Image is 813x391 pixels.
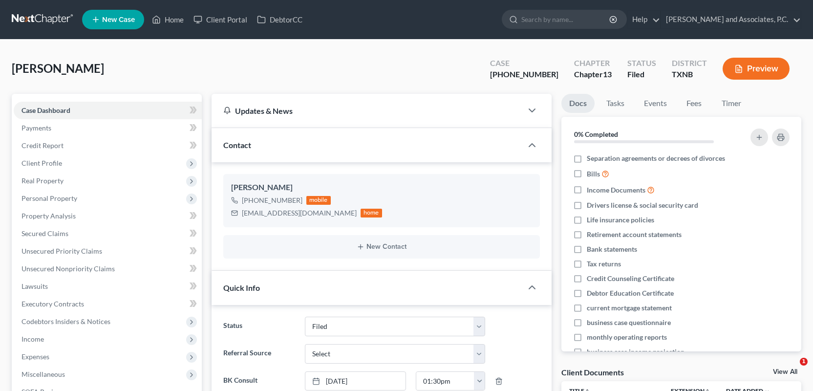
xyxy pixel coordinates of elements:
a: [DATE] [305,372,406,391]
span: monthly operating reports [587,332,667,342]
button: Preview [723,58,790,80]
label: Status [218,317,300,336]
a: Property Analysis [14,207,202,225]
span: Personal Property [21,194,77,202]
a: Lawsuits [14,278,202,295]
span: Client Profile [21,159,62,167]
a: Unsecured Nonpriority Claims [14,260,202,278]
div: home [361,209,382,217]
input: Search by name... [521,10,611,28]
span: Income [21,335,44,343]
a: Timer [714,94,749,113]
a: DebtorCC [252,11,307,28]
span: Quick Info [223,283,260,292]
div: [EMAIL_ADDRESS][DOMAIN_NAME] [242,208,357,218]
span: business case questionnaire [587,318,671,327]
a: Client Portal [189,11,252,28]
a: Executory Contracts [14,295,202,313]
input: -- : -- [416,372,474,391]
a: Unsecured Priority Claims [14,242,202,260]
button: New Contact [231,243,532,251]
span: Expenses [21,352,49,361]
a: Secured Claims [14,225,202,242]
span: Credit Counseling Certificate [587,274,674,283]
span: Tax returns [587,259,621,269]
span: Real Property [21,176,64,185]
span: Credit Report [21,141,64,150]
a: [PERSON_NAME] and Associates, P.C. [661,11,801,28]
span: current mortgage statement [587,303,672,313]
span: Secured Claims [21,229,68,238]
label: Referral Source [218,344,300,364]
span: Unsecured Priority Claims [21,247,102,255]
a: Help [627,11,660,28]
span: Income Documents [587,185,645,195]
span: [PERSON_NAME] [12,61,104,75]
span: 1 [800,358,808,366]
a: Payments [14,119,202,137]
strong: 0% Completed [574,130,618,138]
div: District [672,58,707,69]
a: Tasks [599,94,632,113]
div: Case [490,58,558,69]
div: Chapter [574,69,612,80]
div: Client Documents [561,367,624,377]
a: Docs [561,94,595,113]
iframe: Intercom live chat [780,358,803,381]
a: View All [773,369,797,375]
span: Drivers license & social security card [587,200,698,210]
span: business case income projection [587,347,685,357]
div: [PHONE_NUMBER] [242,195,302,205]
span: 13 [603,69,612,79]
div: mobile [306,196,331,205]
div: Status [627,58,656,69]
a: Events [636,94,675,113]
span: Bank statements [587,244,637,254]
span: Life insurance policies [587,215,654,225]
label: BK Consult [218,371,300,391]
span: Payments [21,124,51,132]
span: Unsecured Nonpriority Claims [21,264,115,273]
span: Property Analysis [21,212,76,220]
span: Bills [587,169,600,179]
a: Home [147,11,189,28]
a: Credit Report [14,137,202,154]
span: Debtor Education Certificate [587,288,674,298]
a: Case Dashboard [14,102,202,119]
a: Fees [679,94,710,113]
span: Codebtors Insiders & Notices [21,317,110,326]
div: Chapter [574,58,612,69]
div: TXNB [672,69,707,80]
div: [PHONE_NUMBER] [490,69,558,80]
span: Contact [223,140,251,150]
span: Miscellaneous [21,370,65,378]
span: Retirement account statements [587,230,682,239]
span: Separation agreements or decrees of divorces [587,153,725,163]
span: New Case [102,16,135,23]
span: Case Dashboard [21,106,70,114]
div: Filed [627,69,656,80]
div: [PERSON_NAME] [231,182,532,194]
div: Updates & News [223,106,511,116]
span: Executory Contracts [21,300,84,308]
span: Lawsuits [21,282,48,290]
